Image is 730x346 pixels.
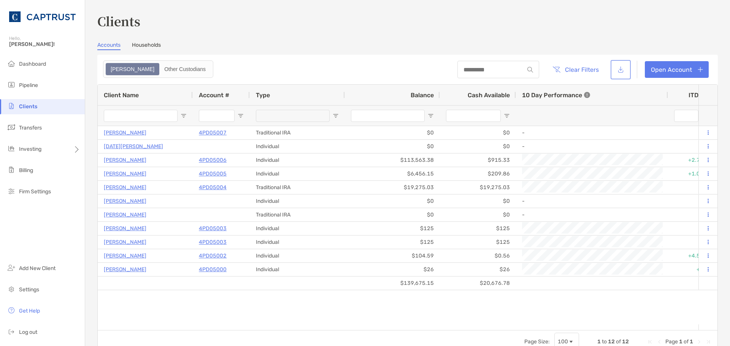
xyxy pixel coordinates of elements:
a: 4PD05005 [199,169,227,179]
a: [PERSON_NAME] [104,237,146,247]
span: 1 [679,338,682,345]
span: 12 [622,338,629,345]
div: - [522,195,662,207]
img: CAPTRUST Logo [9,3,76,30]
button: Open Filter Menu [428,113,434,119]
span: Firm Settings [19,188,51,195]
div: Zoe [106,64,159,74]
img: settings icon [7,284,16,294]
div: Other Custodians [160,64,210,74]
input: Cash Available Filter Input [446,110,501,122]
div: $0.56 [440,249,516,262]
a: 4PD05004 [199,183,227,192]
div: Last Page [705,339,711,345]
a: [PERSON_NAME] [104,128,146,137]
input: Client Name Filter Input [104,110,178,122]
div: - [522,140,662,153]
img: firm-settings icon [7,186,16,196]
p: [DATE][PERSON_NAME] [104,142,163,151]
a: Accounts [97,42,121,50]
span: Page [665,338,678,345]
a: 4PD05006 [199,155,227,165]
div: 0% [668,181,714,194]
div: $104.59 [345,249,440,262]
div: $26 [440,263,516,276]
div: $125 [345,235,440,249]
span: to [602,338,607,345]
button: Open Filter Menu [238,113,244,119]
div: Individual [250,222,345,235]
div: First Page [647,339,653,345]
p: 4PD05002 [199,251,227,261]
div: $0 [440,194,516,208]
span: 1 [597,338,601,345]
div: ITD [689,92,708,99]
img: add_new_client icon [7,263,16,272]
div: Traditional IRA [250,126,345,139]
span: Balance [411,92,434,99]
span: Investing [19,146,41,152]
div: $125 [440,235,516,249]
div: +1.04% [668,167,714,180]
span: Clients [19,103,37,110]
span: 1 [690,338,693,345]
a: [PERSON_NAME] [104,169,146,179]
div: Individual [250,194,345,208]
button: Open Filter Menu [181,113,187,119]
a: 4PD05000 [199,265,227,274]
div: Next Page [696,339,702,345]
div: 0% [668,194,714,208]
div: 0% [668,235,714,249]
a: 4PD05003 [199,237,227,247]
span: Settings [19,286,39,293]
span: Transfers [19,125,42,131]
a: [PERSON_NAME] [104,183,146,192]
div: Previous Page [656,339,662,345]
div: $0 [345,208,440,221]
div: Page Size: [524,338,550,345]
div: $915.33 [440,153,516,167]
div: $0 [345,126,440,139]
span: Add New Client [19,265,56,272]
div: Traditional IRA [250,181,345,194]
div: segmented control [103,60,213,78]
span: Get Help [19,308,40,314]
button: Clear Filters [547,61,605,78]
button: Open Filter Menu [333,113,339,119]
a: 4PD05007 [199,128,227,137]
a: 4PD05003 [199,224,227,233]
img: clients icon [7,101,16,111]
a: [PERSON_NAME] [104,251,146,261]
span: of [616,338,621,345]
div: +4% [668,263,714,276]
img: billing icon [7,165,16,174]
div: 0% [668,140,714,153]
input: ITD Filter Input [674,110,698,122]
div: $0 [345,194,440,208]
div: +2.75% [668,153,714,167]
span: Account # [199,92,229,99]
div: $19,275.03 [345,181,440,194]
div: $209.86 [440,167,516,180]
div: - [522,126,662,139]
a: [PERSON_NAME] [104,265,146,274]
p: [PERSON_NAME] [104,224,146,233]
img: input icon [527,67,533,73]
span: of [684,338,689,345]
p: [PERSON_NAME] [104,210,146,220]
input: Balance Filter Input [351,110,425,122]
div: Traditional IRA [250,208,345,221]
img: get-help icon [7,306,16,315]
div: $6,456.15 [345,167,440,180]
div: Individual [250,249,345,262]
span: Billing [19,167,33,174]
a: Households [132,42,161,50]
div: $113,563.38 [345,153,440,167]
